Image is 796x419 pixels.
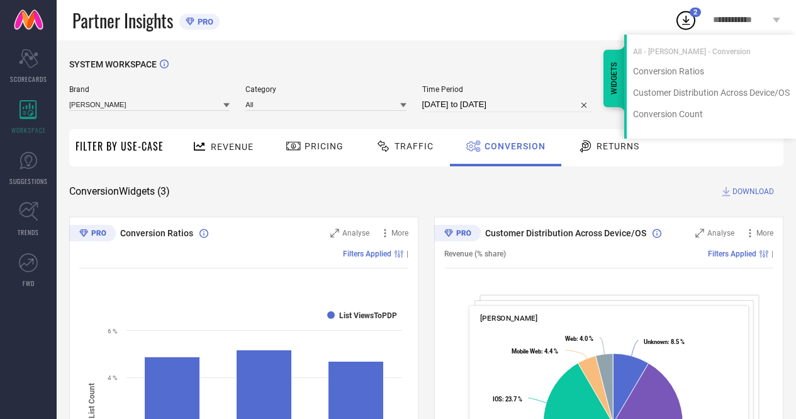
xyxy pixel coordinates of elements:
[627,87,796,99] div: Customer Distribution Across Device/OS
[120,228,193,238] span: Conversion Ratios
[512,348,558,355] text: : 4.4 %
[18,227,39,237] span: TRENDS
[512,348,541,355] tspan: Mobile Web
[108,374,117,381] text: 4 %
[391,229,408,238] span: More
[493,396,502,403] tspan: IOS
[771,250,773,258] span: |
[485,141,546,151] span: Conversion
[732,185,774,198] span: DOWNLOAD
[708,250,756,258] span: Filters Applied
[422,85,593,94] span: Time Period
[480,314,537,323] span: [PERSON_NAME]
[72,8,173,33] span: Partner Insights
[485,228,646,238] span: Customer Distribution Across Device/OS
[756,229,773,238] span: More
[76,139,164,154] span: Filter By Use-Case
[565,335,576,342] tspan: Web
[245,85,406,94] span: Category
[603,50,625,107] div: WIDGETS
[565,335,593,342] text: : 4.0 %
[69,85,230,94] span: Brand
[9,176,48,186] span: SUGGESTIONS
[23,278,35,288] span: FWD
[11,125,46,135] span: WORKSPACE
[339,311,397,320] text: List ViewsToPDP
[108,328,117,335] text: 6 %
[87,383,96,418] tspan: List Count
[707,229,734,238] span: Analyse
[434,225,481,244] div: Premium
[305,141,344,151] span: Pricing
[69,225,116,244] div: Premium
[69,59,157,69] span: SYSTEM WORKSPACE
[695,229,704,238] svg: Zoom
[342,229,369,238] span: Analyse
[422,97,593,112] input: Select time period
[343,250,391,258] span: Filters Applied
[627,66,796,77] div: Conversion Ratios
[493,396,522,403] text: : 23.7 %
[444,250,506,258] span: Revenue (% share)
[194,17,213,26] span: PRO
[597,141,639,151] span: Returns
[69,185,170,198] span: Conversion Widgets ( 3 )
[627,35,796,56] div: All - [PERSON_NAME] - Conversion
[330,229,339,238] svg: Zoom
[406,250,408,258] span: |
[211,142,254,152] span: Revenue
[693,8,697,16] span: 2
[627,108,796,120] div: Conversion Count
[10,74,47,84] span: SCORECARDS
[395,141,434,151] span: Traffic
[644,338,685,345] text: : 8.5 %
[675,9,697,32] div: Open download list
[644,338,668,345] tspan: Unknown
